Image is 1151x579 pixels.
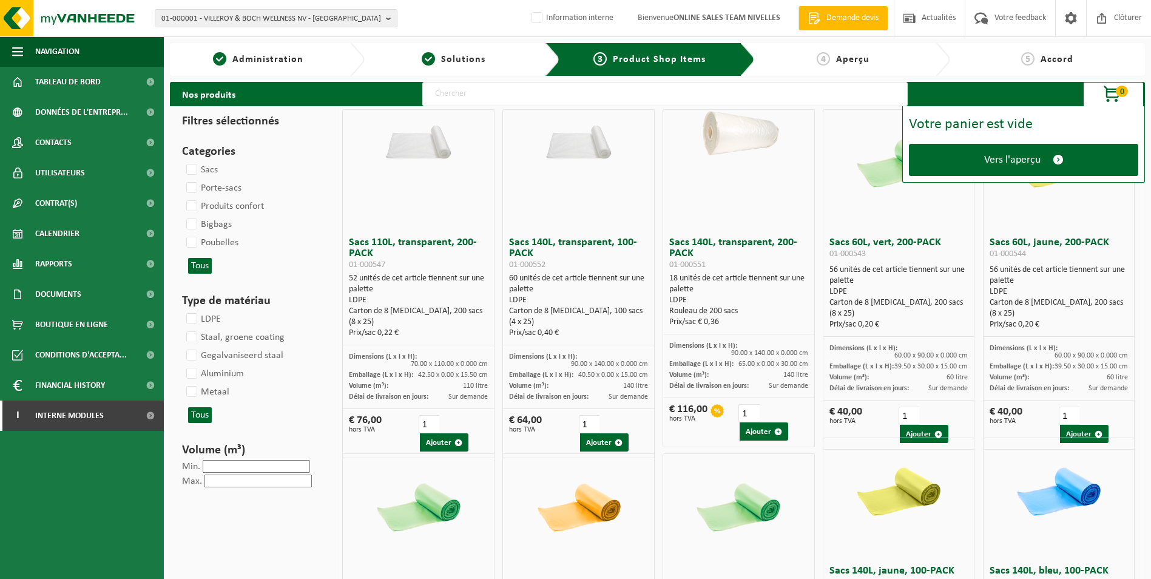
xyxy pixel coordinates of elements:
[411,361,488,368] span: 70.00 x 110.00 x 0.000 cm
[420,433,468,452] button: Ajouter
[956,52,1139,67] a: 5Accord
[829,374,869,381] span: Volume (m³):
[687,454,790,557] img: 01-000553
[669,260,706,269] span: 01-000551
[509,393,589,401] span: Délai de livraison en jours:
[184,328,285,347] label: Staal, groene coating
[509,426,542,433] span: hors TVA
[623,382,648,390] span: 140 litre
[182,462,200,472] label: Min.
[349,237,488,270] h3: Sacs 110L, transparent, 200-PACK
[847,110,950,213] img: 01-000543
[35,401,104,431] span: Interne modules
[527,110,630,161] img: 01-000552
[798,6,888,30] a: Demande devis
[669,371,709,379] span: Volume (m³):
[349,415,382,433] div: € 76,00
[509,382,548,390] span: Volume (m³):
[984,154,1041,166] span: Vers l'aperçu
[823,12,882,24] span: Demande devis
[161,10,381,28] span: 01-000001 - VILLEROY & BOCH WELLNESS NV - [GEOGRAPHIC_DATA]
[990,374,1029,381] span: Volume (m³):
[349,393,428,401] span: Délai de livraison en jours:
[182,143,320,161] h3: Categories
[509,273,648,339] div: 60 unités de cet article tiennent sur une palette
[669,342,737,350] span: Dimensions (L x l x H):
[182,441,320,459] h3: Volume (m³)
[349,306,488,328] div: Carton de 8 [MEDICAL_DATA], 200 sacs (8 x 25)
[35,97,128,127] span: Données de l'entrepr...
[738,404,759,422] input: 1
[783,371,808,379] span: 140 litre
[669,415,707,422] span: hors TVA
[579,415,599,433] input: 1
[422,82,908,106] input: Chercher
[990,249,1026,259] span: 01-000544
[509,415,542,433] div: € 64,00
[990,407,1022,425] div: € 40,00
[894,352,968,359] span: 60.00 x 90.00 x 0.000 cm
[947,374,968,381] span: 60 litre
[448,393,488,401] span: Sur demande
[928,385,968,392] span: Sur demande
[367,110,470,161] img: 01-000547
[900,425,948,443] button: Ajouter
[509,306,648,328] div: Carton de 8 [MEDICAL_DATA], 100 sacs (4 x 25)
[1021,52,1035,66] span: 5
[894,363,968,370] span: 39.50 x 30.00 x 15.00 cm
[441,55,485,64] span: Solutions
[829,237,968,262] h3: Sacs 60L, vert, 200-PACK
[669,404,707,422] div: € 116,00
[990,418,1022,425] span: hors TVA
[12,401,23,431] span: I
[740,422,788,441] button: Ajouter
[184,215,232,234] label: Bigbags
[1083,82,1144,106] button: 0
[990,385,1069,392] span: Délai de livraison en jours:
[990,237,1129,262] h3: Sacs 60L, jaune, 200-PACK
[188,407,212,423] button: Tous
[990,286,1129,297] div: LDPE
[509,353,577,361] span: Dimensions (L x l x H):
[527,454,630,557] img: 01-000549
[170,82,248,106] h2: Nos produits
[176,52,340,67] a: 1Administration
[829,265,968,330] div: 56 unités de cet article tiennent sur une palette
[509,237,648,270] h3: Sacs 140L, transparent, 100-PACK
[184,310,221,328] label: LDPE
[1089,385,1128,392] span: Sur demande
[349,426,382,433] span: hors TVA
[829,407,862,425] div: € 40,00
[829,286,968,297] div: LDPE
[829,418,862,425] span: hors TVA
[899,407,919,425] input: 1
[669,317,808,328] div: Prix/sac € 0,36
[829,297,968,319] div: Carton de 8 [MEDICAL_DATA], 200 sacs (8 x 25)
[990,345,1058,352] span: Dimensions (L x l x H):
[687,110,790,161] img: 01-000551
[1059,407,1079,425] input: 1
[1055,363,1128,370] span: 39.50 x 30.00 x 15.00 cm
[669,382,749,390] span: Délai de livraison en jours:
[509,371,573,379] span: Emballage (L x l x H):
[349,260,385,269] span: 01-000547
[182,292,320,310] h3: Type de matériau
[529,9,613,27] label: Information interne
[829,249,866,259] span: 01-000543
[182,112,320,130] h3: Filtres sélectionnés
[184,383,229,401] label: Metaal
[349,295,488,306] div: LDPE
[1060,425,1109,443] button: Ajouter
[909,144,1138,176] a: Vers l'aperçu
[184,197,264,215] label: Produits confort
[990,265,1129,330] div: 56 unités de cet article tiennent sur une palette
[422,52,435,66] span: 2
[578,371,648,379] span: 40.50 x 0.00 x 15.00 cm
[669,306,808,317] div: Rouleau de 200 sacs
[1055,352,1128,359] span: 60.00 x 90.00 x 0.000 cm
[613,55,706,64] span: Product Shop Items
[35,370,105,401] span: Financial History
[829,319,968,330] div: Prix/sac 0,20 €
[509,295,648,306] div: LDPE
[35,249,72,279] span: Rapports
